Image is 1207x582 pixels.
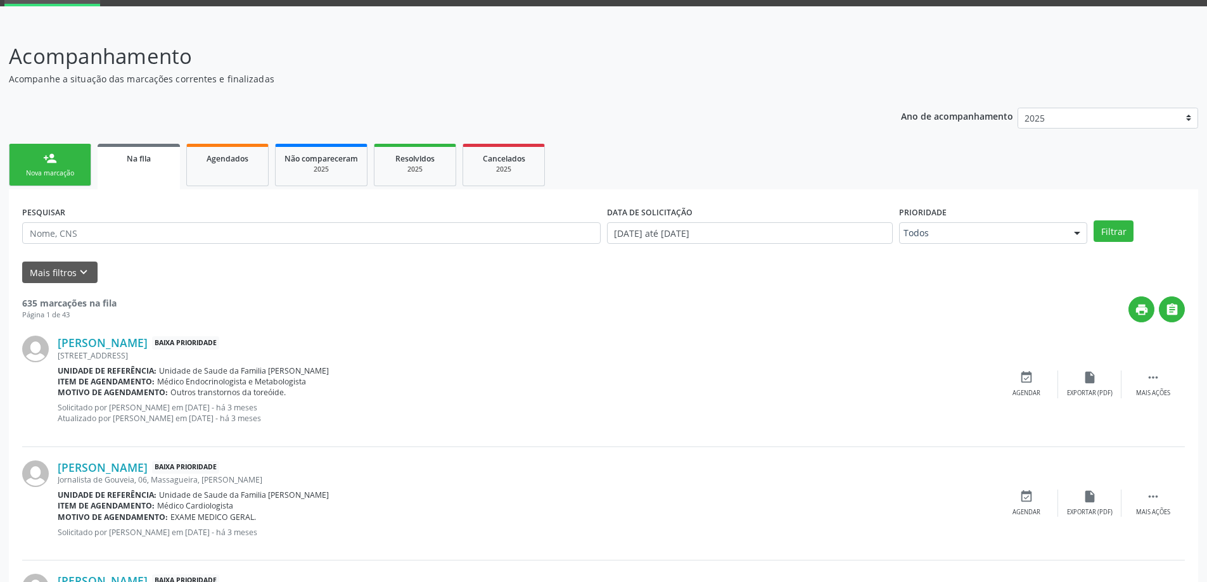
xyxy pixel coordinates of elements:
[207,153,248,164] span: Agendados
[58,512,168,522] b: Motivo de agendamento:
[1094,220,1134,242] button: Filtrar
[58,336,148,350] a: [PERSON_NAME]
[58,460,148,474] a: [PERSON_NAME]
[58,387,168,398] b: Motivo de agendamento:
[383,165,447,174] div: 2025
[901,108,1013,123] p: Ano de acompanhamento
[1067,389,1113,398] div: Exportar (PDF)
[1136,389,1170,398] div: Mais ações
[170,512,256,522] span: EXAME MEDICO GERAL.
[157,500,233,511] span: Médico Cardiologista
[284,165,358,174] div: 2025
[1083,490,1097,503] i: insert_drive_file
[22,310,117,320] div: Página 1 de 43
[127,153,151,164] span: Na fila
[1019,490,1033,503] i: event_available
[152,461,219,474] span: Baixa Prioridade
[1083,370,1097,384] i: insert_drive_file
[170,387,286,398] span: Outros transtornos da toreóide.
[1012,508,1040,517] div: Agendar
[157,376,306,387] span: Médico Endocrinologista e Metabologista
[1128,296,1154,322] button: print
[159,365,329,376] span: Unidade de Saude da Familia [PERSON_NAME]
[58,376,155,387] b: Item de agendamento:
[1146,370,1160,384] i: 
[58,402,995,424] p: Solicitado por [PERSON_NAME] em [DATE] - há 3 meses Atualizado por [PERSON_NAME] em [DATE] - há 3...
[9,72,841,85] p: Acompanhe a situação das marcações correntes e finalizadas
[58,474,995,485] div: Jornalista de Gouveia, 06, Massagueira, [PERSON_NAME]
[58,365,156,376] b: Unidade de referência:
[58,490,156,500] b: Unidade de referência:
[1067,508,1113,517] div: Exportar (PDF)
[159,490,329,500] span: Unidade de Saude da Familia [PERSON_NAME]
[1135,303,1149,317] i: print
[472,165,535,174] div: 2025
[1146,490,1160,503] i: 
[904,227,1061,239] span: Todos
[77,265,91,279] i: keyboard_arrow_down
[1019,370,1033,384] i: event_available
[22,297,117,309] strong: 635 marcações na fila
[22,203,65,222] label: PESQUISAR
[22,460,49,487] img: img
[1159,296,1185,322] button: 
[284,153,358,164] span: Não compareceram
[1012,389,1040,398] div: Agendar
[43,151,57,165] div: person_add
[483,153,525,164] span: Cancelados
[58,527,995,538] p: Solicitado por [PERSON_NAME] em [DATE] - há 3 meses
[22,336,49,362] img: img
[1165,303,1179,317] i: 
[22,222,601,244] input: Nome, CNS
[9,41,841,72] p: Acompanhamento
[607,222,893,244] input: Selecione um intervalo
[18,168,82,178] div: Nova marcação
[58,500,155,511] b: Item de agendamento:
[152,336,219,350] span: Baixa Prioridade
[22,262,98,284] button: Mais filtroskeyboard_arrow_down
[607,203,693,222] label: DATA DE SOLICITAÇÃO
[58,350,995,361] div: [STREET_ADDRESS]
[1136,508,1170,517] div: Mais ações
[899,203,947,222] label: Prioridade
[395,153,435,164] span: Resolvidos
